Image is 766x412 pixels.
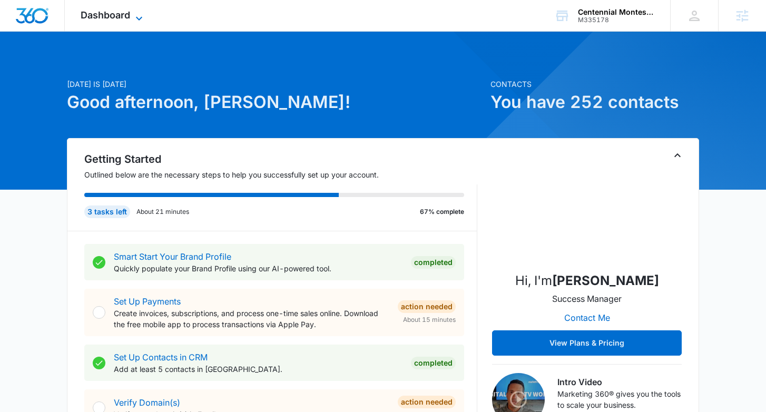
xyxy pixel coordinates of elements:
a: Smart Start Your Brand Profile [114,251,231,262]
p: Outlined below are the necessary steps to help you successfully set up your account. [84,169,477,180]
p: Hi, I'm [515,271,659,290]
p: About 21 minutes [136,207,189,217]
a: Set Up Payments [114,296,181,307]
p: Contacts [490,79,699,90]
p: Marketing 360® gives you the tools to scale your business. [557,388,682,410]
button: Toggle Collapse [671,149,684,162]
h1: You have 252 contacts [490,90,699,115]
p: Create invoices, subscriptions, and process one-time sales online. Download the free mobile app t... [114,308,389,330]
p: Quickly populate your Brand Profile using our AI-powered tool. [114,263,402,274]
p: Add at least 5 contacts in [GEOGRAPHIC_DATA]. [114,364,402,375]
h1: Good afternoon, [PERSON_NAME]! [67,90,484,115]
div: Action Needed [398,300,456,313]
p: 67% complete [420,207,464,217]
a: Set Up Contacts in CRM [114,352,208,362]
img: Kinsey Smith [534,158,640,263]
div: 3 tasks left [84,205,130,218]
h3: Intro Video [557,376,682,388]
h2: Getting Started [84,151,477,167]
p: Success Manager [552,292,622,305]
div: account id [578,16,655,24]
div: account name [578,8,655,16]
div: Action Needed [398,396,456,408]
strong: [PERSON_NAME] [552,273,659,288]
div: Completed [411,256,456,269]
button: Contact Me [554,305,621,330]
span: Dashboard [81,9,130,21]
div: Completed [411,357,456,369]
p: [DATE] is [DATE] [67,79,484,90]
span: About 15 minutes [403,315,456,325]
button: View Plans & Pricing [492,330,682,356]
a: Verify Domain(s) [114,397,180,408]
